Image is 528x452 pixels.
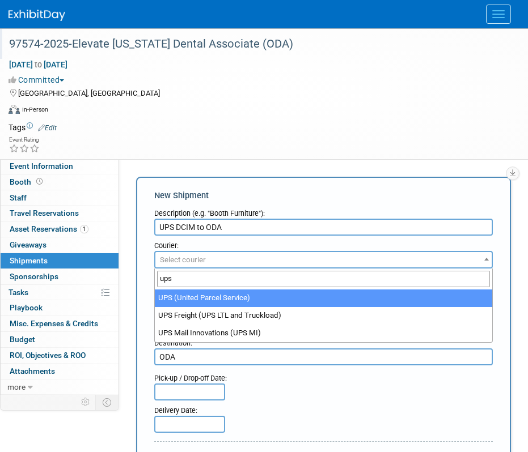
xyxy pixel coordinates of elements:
[1,237,119,253] a: Giveaways
[157,271,490,287] input: Search...
[1,253,119,268] a: Shipments
[1,364,119,379] a: Attachments
[154,236,493,251] div: Courier:
[1,206,119,221] a: Travel Reservations
[10,240,47,249] span: Giveaways
[38,124,57,132] a: Edit
[1,174,119,190] a: Booth
[5,34,505,54] div: 97574-2025-Elevate [US_STATE] Dental Associate (ODA)
[10,177,45,186] span: Booth
[1,300,119,315] a: Playbook
[10,335,35,344] span: Budget
[10,256,48,265] span: Shipments
[9,103,514,120] div: Event Format
[1,285,119,300] a: Tasks
[154,190,493,202] div: New Shipment
[10,208,79,218] span: Travel Reservations
[9,10,65,21] img: ExhibitDay
[155,307,492,325] li: UPS Freight (UPS LTL and Truckload)
[154,368,260,383] div: Pick-up / Drop-off Date:
[10,272,58,281] span: Sponsorships
[486,5,511,24] button: Menu
[9,59,68,70] span: [DATE] [DATE]
[34,177,45,186] span: Booth not reserved yet
[9,74,69,86] button: Committed
[1,348,119,363] a: ROI, Objectives & ROO
[6,5,322,16] body: Rich Text Area. Press ALT-0 for help.
[154,203,493,219] div: Description (e.g. "Booth Furniture"):
[96,395,119,410] td: Toggle Event Tabs
[33,60,44,69] span: to
[10,366,55,376] span: Attachments
[10,193,27,202] span: Staff
[155,325,492,342] li: UPS Mail Innovations (UPS MI)
[1,316,119,331] a: Misc. Expenses & Credits
[10,224,88,233] span: Asset Reservations
[10,319,98,328] span: Misc. Expenses & Credits
[155,289,492,307] li: UPS (United Parcel Service)
[10,161,73,170] span: Event Information
[1,269,119,284] a: Sponsorships
[9,122,57,133] td: Tags
[1,190,119,206] a: Staff
[9,105,20,114] img: Format-Inperson.png
[22,105,48,114] div: In-Person
[1,159,119,174] a: Event Information
[10,303,43,312] span: Playbook
[80,225,88,233] span: 1
[76,395,96,410] td: Personalize Event Tab Strip
[9,288,28,297] span: Tasks
[18,89,160,97] span: [GEOGRAPHIC_DATA], [GEOGRAPHIC_DATA]
[9,137,40,143] div: Event Rating
[7,382,26,391] span: more
[160,255,206,264] span: Select courier
[1,332,119,347] a: Budget
[10,351,86,360] span: ROI, Objectives & ROO
[154,400,493,416] div: Delivery Date:
[1,379,119,395] a: more
[1,221,119,237] a: Asset Reservations1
